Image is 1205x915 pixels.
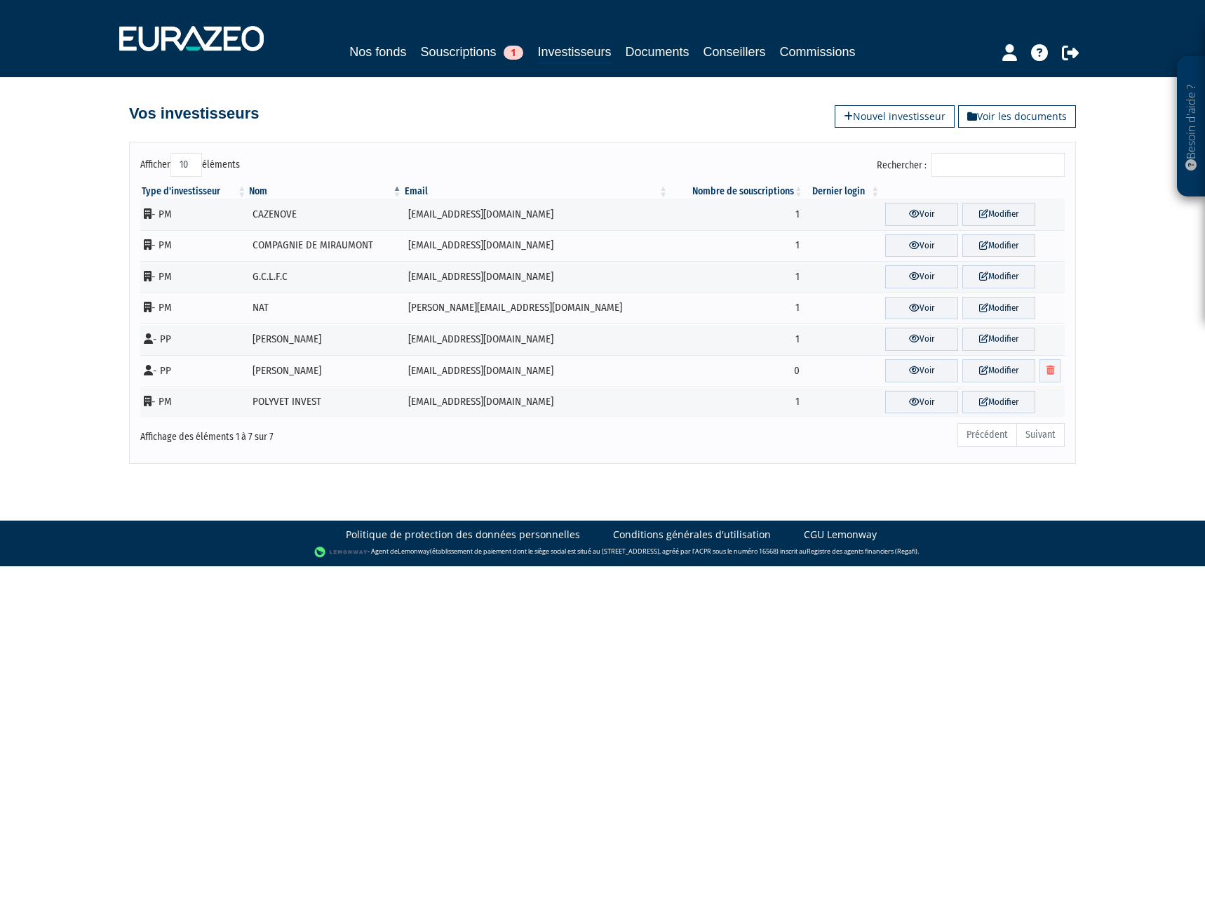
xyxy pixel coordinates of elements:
[403,261,669,293] td: [EMAIL_ADDRESS][DOMAIN_NAME]
[403,199,669,230] td: [EMAIL_ADDRESS][DOMAIN_NAME]
[129,105,259,122] h4: Vos investisseurs
[140,261,248,293] td: - PM
[962,328,1035,351] a: Modifier
[248,387,403,418] td: POLYVET INVEST
[1039,359,1061,382] a: Supprimer
[403,323,669,355] td: [EMAIL_ADDRESS][DOMAIN_NAME]
[140,153,240,177] label: Afficher éléments
[140,387,248,418] td: - PM
[14,545,1191,559] div: - Agent de (établissement de paiement dont le siège social est situé au [STREET_ADDRESS], agréé p...
[140,185,248,199] th: Type d'investisseur : activer pour trier la colonne par ordre croissant
[248,355,403,387] td: [PERSON_NAME]
[962,265,1035,288] a: Modifier
[398,547,430,556] a: Lemonway
[119,26,264,51] img: 1732889491-logotype_eurazeo_blanc_rvb.png
[835,105,955,128] a: Nouvel investisseur
[613,528,771,542] a: Conditions générales d'utilisation
[885,328,958,351] a: Voir
[346,528,580,542] a: Politique de protection des données personnelles
[669,323,805,355] td: 1
[403,355,669,387] td: [EMAIL_ADDRESS][DOMAIN_NAME]
[504,46,523,60] span: 1
[537,42,611,64] a: Investisseurs
[885,297,958,320] a: Voir
[140,199,248,230] td: - PM
[248,199,403,230] td: CAZENOVE
[403,293,669,324] td: [PERSON_NAME][EMAIL_ADDRESS][DOMAIN_NAME]
[807,547,917,556] a: Registre des agents financiers (Regafi)
[805,185,881,199] th: Dernier login : activer pour trier la colonne par ordre croissant
[140,355,248,387] td: - PP
[962,297,1035,320] a: Modifier
[885,359,958,382] a: Voir
[349,42,406,62] a: Nos fonds
[669,199,805,230] td: 1
[248,323,403,355] td: [PERSON_NAME]
[248,230,403,262] td: COMPAGNIE DE MIRAUMONT
[885,234,958,258] a: Voir
[140,230,248,262] td: - PM
[170,153,202,177] select: Afficheréléments
[780,42,856,62] a: Commissions
[669,387,805,418] td: 1
[958,105,1076,128] a: Voir les documents
[626,42,689,62] a: Documents
[248,185,403,199] th: Nom : activer pour trier la colonne par ordre d&eacute;croissant
[804,528,877,542] a: CGU Lemonway
[248,261,403,293] td: G.C.L.F.C
[314,545,368,559] img: logo-lemonway.png
[140,323,248,355] td: - PP
[885,391,958,414] a: Voir
[248,293,403,324] td: NAT
[1183,64,1199,190] p: Besoin d'aide ?
[669,293,805,324] td: 1
[140,422,513,444] div: Affichage des éléments 1 à 7 sur 7
[962,359,1035,382] a: Modifier
[704,42,766,62] a: Conseillers
[669,355,805,387] td: 0
[885,203,958,226] a: Voir
[962,203,1035,226] a: Modifier
[669,185,805,199] th: Nombre de souscriptions : activer pour trier la colonne par ordre croissant
[403,230,669,262] td: [EMAIL_ADDRESS][DOMAIN_NAME]
[140,293,248,324] td: - PM
[669,230,805,262] td: 1
[420,42,523,62] a: Souscriptions1
[403,387,669,418] td: [EMAIL_ADDRESS][DOMAIN_NAME]
[877,153,1065,177] label: Rechercher :
[962,391,1035,414] a: Modifier
[881,185,1065,199] th: &nbsp;
[962,234,1035,258] a: Modifier
[931,153,1065,177] input: Rechercher :
[669,261,805,293] td: 1
[885,265,958,288] a: Voir
[403,185,669,199] th: Email : activer pour trier la colonne par ordre croissant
